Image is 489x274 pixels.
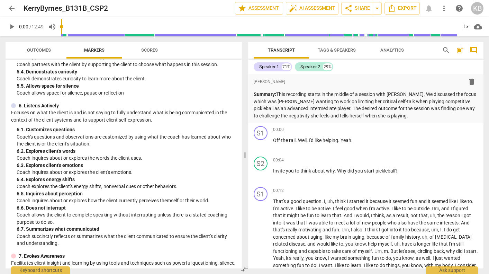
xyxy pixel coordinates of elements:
[8,4,16,12] span: arrow_back
[389,198,392,204] span: it
[384,2,420,15] button: Export
[29,24,44,29] span: / 12:49
[17,162,236,169] div: 6. 3. Explores client's emotions
[273,127,284,133] span: 00:00
[427,220,440,226] span: same
[339,241,343,247] span: to
[394,241,400,247] span: Filler word
[410,198,418,204] span: fun
[349,198,366,204] span: started
[323,234,325,240] span: ,
[392,213,396,218] span: a
[365,227,367,232] span: I
[305,241,307,247] span: ,
[390,227,399,232] span: into
[387,220,398,226] span: who
[461,213,464,218] span: I
[454,45,465,56] button: Add summary
[464,248,466,254] span: I
[286,220,296,226] span: was
[445,213,461,218] span: reason
[382,248,384,254] span: ,
[353,213,356,218] span: I
[375,168,395,174] span: pickleball
[287,198,291,204] span: a
[341,213,344,218] span: .
[296,138,298,143] span: .
[273,241,289,247] span: related
[440,227,442,232] span: I
[286,227,298,232] span: really
[323,63,332,70] div: 29%
[17,204,236,212] div: 6. 6. Does not interrupt
[456,241,463,247] span: still
[351,227,353,232] span: I
[254,79,285,85] span: [PERSON_NAME]
[368,241,378,247] span: help
[300,213,307,218] span: be
[472,198,473,204] span: .
[457,198,460,204] span: I
[376,206,389,211] span: active
[399,248,408,254] span: let's
[341,2,373,15] button: Share
[344,4,370,12] span: Share
[380,47,404,53] span: Analytics
[352,248,358,254] span: of
[356,220,362,226] span: of
[428,198,432,204] span: it
[17,82,236,90] div: 5. 5. Allows space for silence
[471,2,483,15] button: KB
[273,248,299,254] span: functioning
[17,126,236,133] div: 6. 1. Customizes questions
[440,4,448,12] span: more_vert
[339,227,342,232] span: .
[403,227,411,232] span: too
[466,248,477,254] span: start
[431,227,438,232] span: Filler word
[373,213,384,218] span: think
[338,138,341,143] span: .
[273,234,297,240] span: concerned
[342,227,349,232] span: Filler word
[415,248,417,254] span: ,
[17,226,236,233] div: 6. 7. Summarizes what communicated
[281,138,289,143] span: the
[280,206,293,211] span: active
[444,227,446,232] span: I
[340,234,352,240] span: brain
[330,206,333,211] span: .
[369,213,371,218] span: ,
[17,75,236,82] p: Coach demonstrates curiosity to learn more about the client.
[17,197,236,204] p: Coach inquires about or explores how the client currently perceives themself or their world.
[254,157,268,170] div: Change speaker
[17,190,236,197] div: 6. 5. Inquires about perception
[238,4,280,12] span: Assessment
[17,233,236,247] p: Coach succinctly reflects or summarizes what the client communicated to ensure the client's clari...
[254,91,478,119] p: This recording starts in the middle of a session with [PERSON_NAME]. We discussed the focus which...
[259,63,279,70] div: Speaker 1
[468,45,479,56] button: Show/Hide comments
[366,241,368,247] span: ,
[418,198,428,204] span: and
[379,227,381,232] span: I
[453,206,468,211] span: figured
[141,47,158,53] span: Scores
[371,213,373,218] span: I
[303,198,322,204] span: question
[354,241,366,247] span: know
[460,198,468,204] span: like
[306,206,311,211] span: to
[347,168,355,174] span: did
[320,213,332,218] span: learn
[332,248,342,254] span: take
[273,157,284,163] span: 00:04
[428,213,430,218] span: ,
[429,234,435,240] span: of
[273,198,287,204] span: That's
[366,198,370,204] span: it
[268,47,295,53] span: Transcript
[402,241,413,247] span: have
[240,265,248,273] span: compare_arrows
[326,248,332,254] span: to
